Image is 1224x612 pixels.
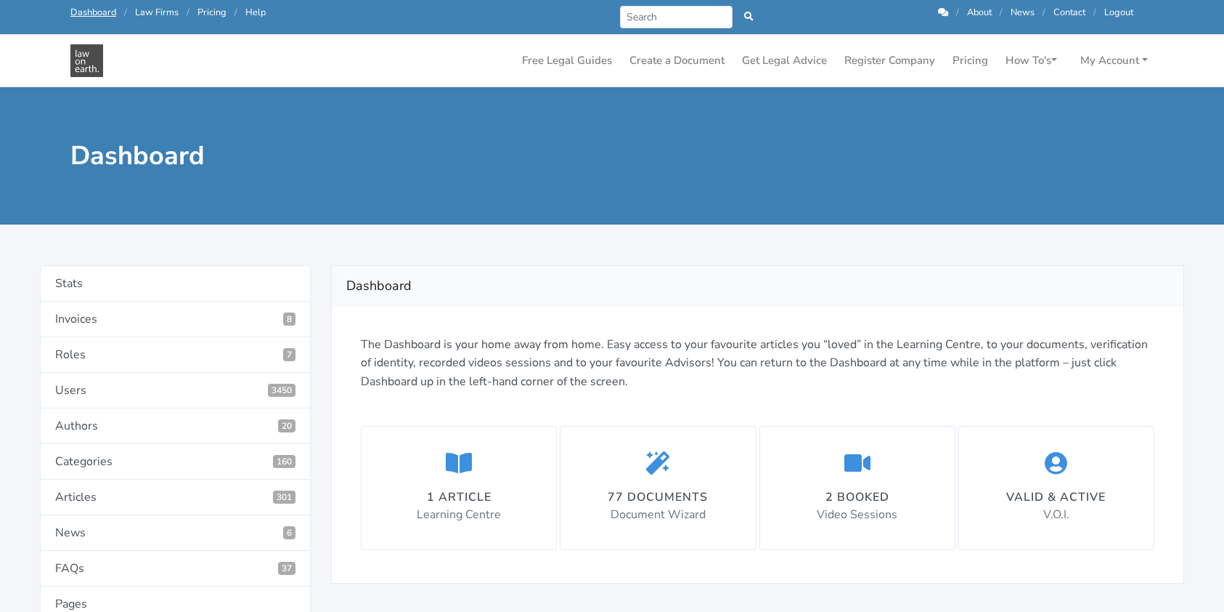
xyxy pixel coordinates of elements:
a: Create a Document [624,47,730,75]
div: 77 documents [608,488,708,506]
a: Get Legal Advice [736,47,833,75]
span: 3450 [268,384,295,397]
span: / [187,6,189,19]
a: Categories160 [40,444,311,480]
a: About [967,6,992,19]
div: Valid & Active [1006,488,1106,506]
a: My Account [1074,47,1154,75]
span: / [1093,6,1096,19]
input: Search [620,6,733,28]
a: Invoices8 [40,302,311,337]
div: 2 booked [817,488,897,506]
h1: Dashboard [70,140,602,172]
a: Dashboard [70,6,116,19]
span: / [956,6,959,19]
a: Free Legal Guides [516,47,618,75]
span: 301 [273,491,295,504]
a: 77 documents Document Wizard [560,426,756,549]
a: Pricing [197,6,227,19]
a: Users3450 [40,373,311,408]
p: The Dashboard is your home away from home. Easy access to your favourite articles you “loved” in ... [361,336,1154,392]
p: Video Sessions [817,506,897,525]
span: / [1043,6,1045,19]
a: 1 article Learning Centre [361,426,557,549]
a: Register Company [839,47,941,75]
a: 2 booked Video Sessions [759,426,955,549]
p: Document Wizard [608,506,708,525]
a: How To's [1000,47,1063,75]
a: Valid & Active V.O.I. [958,426,1154,549]
a: Logout [1104,6,1133,19]
span: 8 [283,313,295,326]
span: / [1000,6,1003,19]
a: Contact [1053,6,1085,19]
a: Law Firms [135,6,179,19]
a: Articles [40,480,311,515]
a: FAQs [40,551,311,587]
span: 6 [283,526,295,539]
span: 37 [278,562,295,575]
img: Law On Earth [70,44,103,77]
p: Learning Centre [417,506,501,525]
h2: Dashboard [346,275,1169,298]
a: Stats [40,265,311,302]
span: / [124,6,127,19]
span: 160 [273,455,295,468]
a: Roles7 [40,337,311,373]
span: 7 [283,348,295,361]
a: News [40,515,311,551]
span: / [234,6,237,19]
a: Help [245,6,266,19]
span: 20 [278,419,295,432]
a: Pricing [947,47,994,75]
a: News [1011,6,1035,19]
a: Authors20 [40,408,311,444]
p: V.O.I. [1006,506,1106,525]
div: 1 article [417,488,501,506]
